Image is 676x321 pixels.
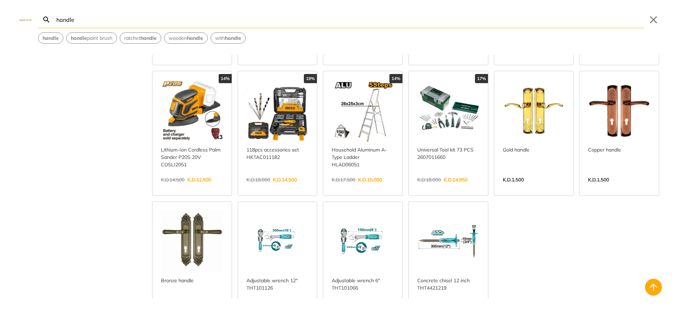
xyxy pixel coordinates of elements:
[215,35,241,42] span: with
[219,74,232,83] div: 14%
[164,33,207,43] button: Select suggestion: wooden handle
[211,33,245,43] button: Select suggestion: with handle
[645,279,662,296] button: Back to top
[124,35,157,42] span: ratchet
[71,35,112,42] span: paint brush
[169,35,203,42] span: wooden
[648,282,659,293] svg: Back to top
[648,14,659,25] button: Close
[38,33,63,43] button: Select suggestion: handle
[304,74,317,83] div: 19%
[43,35,59,41] strong: handle
[164,32,208,44] div: Suggestion: wooden handle
[389,74,402,83] div: 14%
[120,33,161,43] button: Select suggestion: ratchet handle
[38,32,63,44] div: Suggestion: handle
[120,32,161,44] div: Suggestion: ratchet handle
[67,33,117,43] button: Select suggestion: handle paint brush
[140,35,157,41] strong: handle
[475,74,488,83] div: 17%
[211,32,246,44] div: Suggestion: with handle
[187,35,203,41] strong: handle
[55,11,644,28] input: Search…
[17,18,34,21] img: Close
[225,35,241,41] strong: handle
[42,16,51,24] svg: Search
[71,35,87,41] strong: handle
[66,32,117,44] div: Suggestion: handle paint brush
